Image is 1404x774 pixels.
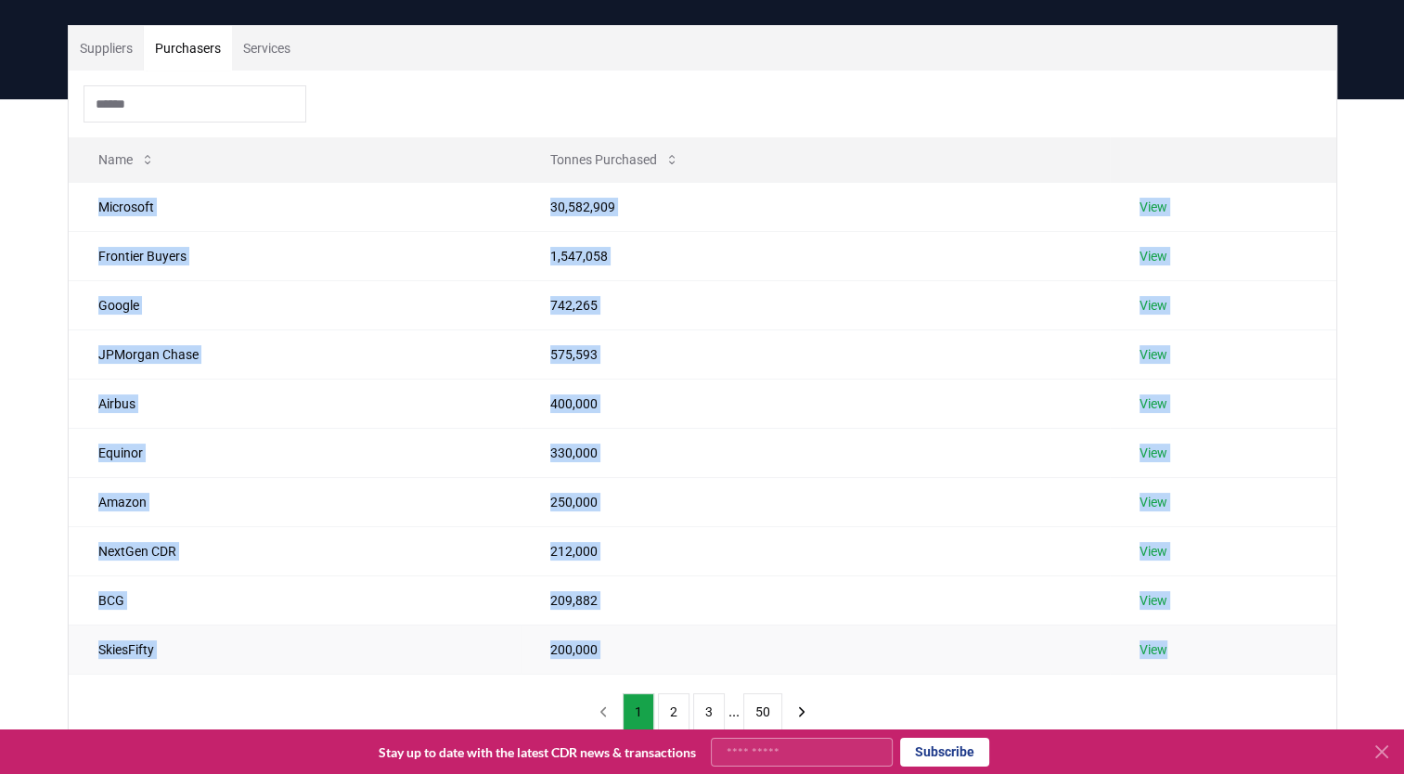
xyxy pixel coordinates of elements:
[69,428,522,477] td: Equinor
[69,477,522,526] td: Amazon
[69,379,522,428] td: Airbus
[1140,247,1167,265] a: View
[521,428,1110,477] td: 330,000
[521,575,1110,625] td: 209,882
[69,182,522,231] td: Microsoft
[623,693,654,730] button: 1
[521,329,1110,379] td: 575,593
[69,329,522,379] td: JPMorgan Chase
[535,141,694,178] button: Tonnes Purchased
[521,182,1110,231] td: 30,582,909
[1140,640,1167,659] a: View
[743,693,782,730] button: 50
[69,625,522,674] td: SkiesFifty
[69,526,522,575] td: NextGen CDR
[521,526,1110,575] td: 212,000
[1140,394,1167,413] a: View
[521,477,1110,526] td: 250,000
[786,693,818,730] button: next page
[69,280,522,329] td: Google
[1140,296,1167,315] a: View
[69,231,522,280] td: Frontier Buyers
[69,26,144,71] button: Suppliers
[1140,493,1167,511] a: View
[1140,198,1167,216] a: View
[84,141,170,178] button: Name
[521,379,1110,428] td: 400,000
[658,693,689,730] button: 2
[144,26,232,71] button: Purchasers
[232,26,302,71] button: Services
[69,575,522,625] td: BCG
[728,701,740,723] li: ...
[693,693,725,730] button: 3
[521,625,1110,674] td: 200,000
[521,280,1110,329] td: 742,265
[1140,591,1167,610] a: View
[1140,345,1167,364] a: View
[1140,444,1167,462] a: View
[1140,542,1167,561] a: View
[521,231,1110,280] td: 1,547,058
